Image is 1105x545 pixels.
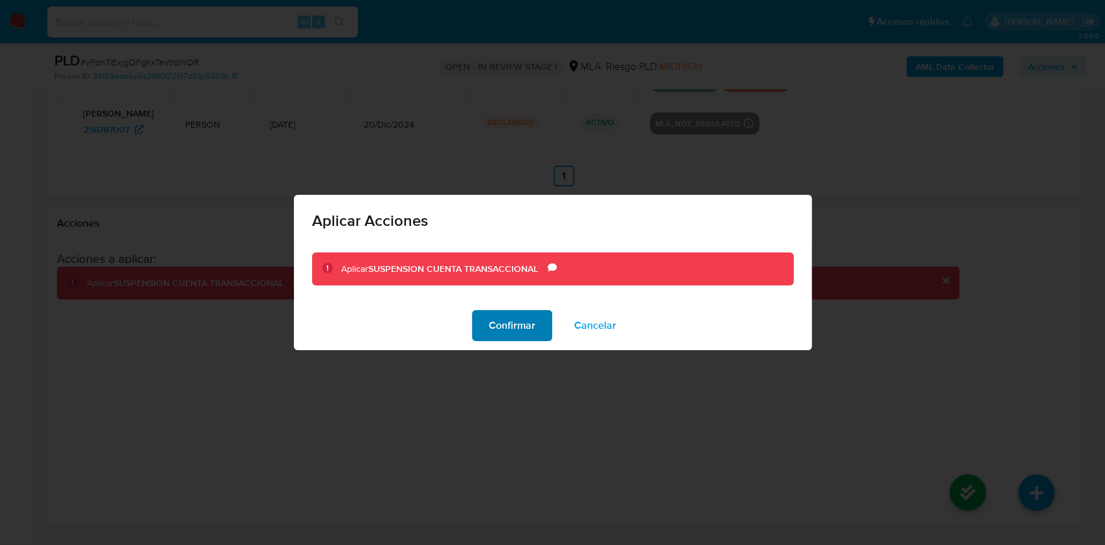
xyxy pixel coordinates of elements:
[368,262,538,275] b: SUSPENSION CUENTA TRANSACCIONAL
[489,311,535,340] span: Confirmar
[472,310,552,341] button: Confirmar
[341,263,548,276] div: Aplicar
[312,213,794,228] span: Aplicar Acciones
[557,310,633,341] button: Cancelar
[574,311,616,340] span: Cancelar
